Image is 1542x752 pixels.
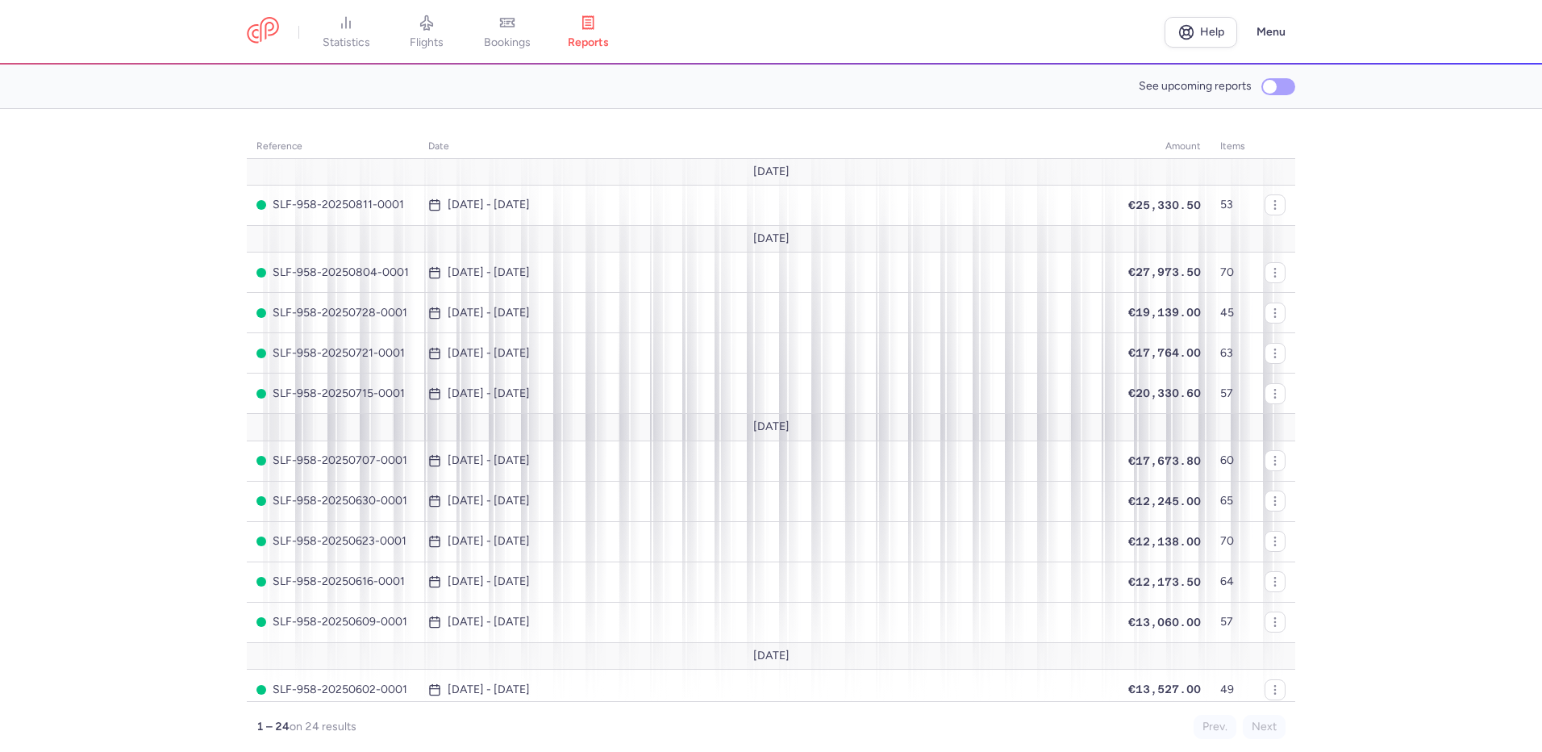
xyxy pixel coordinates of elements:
span: €19,139.00 [1128,306,1201,319]
a: flights [386,15,467,50]
span: €25,330.50 [1128,198,1201,211]
span: SLF-958-20250811-0001 [256,198,409,211]
span: [DATE] [753,420,790,433]
td: 70 [1211,521,1255,562]
button: Prev. [1194,715,1236,739]
time: [DATE] - [DATE] [448,683,530,696]
span: See upcoming reports [1139,80,1252,93]
time: [DATE] - [DATE] [448,347,530,360]
span: Help [1200,26,1224,38]
time: [DATE] - [DATE] [448,198,530,211]
time: [DATE] - [DATE] [448,307,530,320]
a: statistics [306,15,386,50]
td: 65 [1211,481,1255,521]
time: [DATE] - [DATE] [448,387,530,400]
span: [DATE] [753,232,790,245]
td: 49 [1211,670,1255,710]
td: 70 [1211,253,1255,293]
button: Menu [1247,17,1295,48]
time: [DATE] - [DATE] [448,495,530,508]
a: bookings [467,15,548,50]
span: bookings [484,36,531,50]
span: statistics [323,36,370,50]
span: on 24 results [290,720,356,733]
strong: 1 – 24 [256,720,290,733]
time: [DATE] - [DATE] [448,616,530,629]
span: SLF-958-20250721-0001 [256,347,409,360]
span: [DATE] [753,650,790,662]
td: 57 [1211,374,1255,414]
time: [DATE] - [DATE] [448,266,530,279]
span: €13,527.00 [1128,683,1201,696]
span: €13,060.00 [1128,616,1201,629]
time: [DATE] - [DATE] [448,535,530,548]
span: SLF-958-20250623-0001 [256,535,409,548]
td: 64 [1211,562,1255,602]
th: date [419,135,1119,159]
td: 57 [1211,602,1255,642]
span: flights [410,36,444,50]
th: reference [247,135,419,159]
button: Next [1243,715,1286,739]
span: reports [568,36,609,50]
span: €17,673.80 [1128,454,1201,467]
span: SLF-958-20250602-0001 [256,683,409,696]
td: 60 [1211,441,1255,481]
span: SLF-958-20250715-0001 [256,387,409,400]
td: 63 [1211,333,1255,374]
span: SLF-958-20250728-0001 [256,307,409,320]
span: €20,330.60 [1128,386,1201,399]
span: €27,973.50 [1128,265,1201,278]
td: 53 [1211,185,1255,225]
th: amount [1119,135,1211,159]
span: €12,138.00 [1128,535,1201,548]
a: Help [1165,17,1237,48]
span: [DATE] [753,165,790,178]
span: SLF-958-20250804-0001 [256,266,409,279]
span: €17,764.00 [1128,346,1201,359]
a: reports [548,15,628,50]
time: [DATE] - [DATE] [448,575,530,588]
td: 45 [1211,293,1255,333]
time: [DATE] - [DATE] [448,454,530,467]
span: €12,173.50 [1128,575,1201,588]
span: €12,245.00 [1128,495,1201,508]
span: SLF-958-20250609-0001 [256,616,409,629]
span: SLF-958-20250707-0001 [256,454,409,467]
th: items [1211,135,1255,159]
a: CitizenPlane red outlined logo [247,17,279,47]
span: SLF-958-20250630-0001 [256,495,409,508]
span: SLF-958-20250616-0001 [256,575,409,588]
